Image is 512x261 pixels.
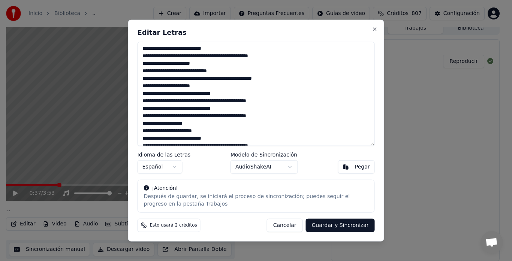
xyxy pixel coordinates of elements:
[138,152,191,157] label: Idioma de las Letras
[144,193,368,208] div: Después de guardar, se iniciará el proceso de sincronización; puedes seguir el progreso en la pes...
[338,160,375,174] button: Pegar
[305,219,374,232] button: Guardar y Sincronizar
[355,163,370,171] div: Pegar
[231,152,298,157] label: Modelo de Sincronización
[138,29,375,36] h2: Editar Letras
[150,222,197,228] span: Esto usará 2 créditos
[267,219,303,232] button: Cancelar
[144,185,368,192] div: ¡Atención!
